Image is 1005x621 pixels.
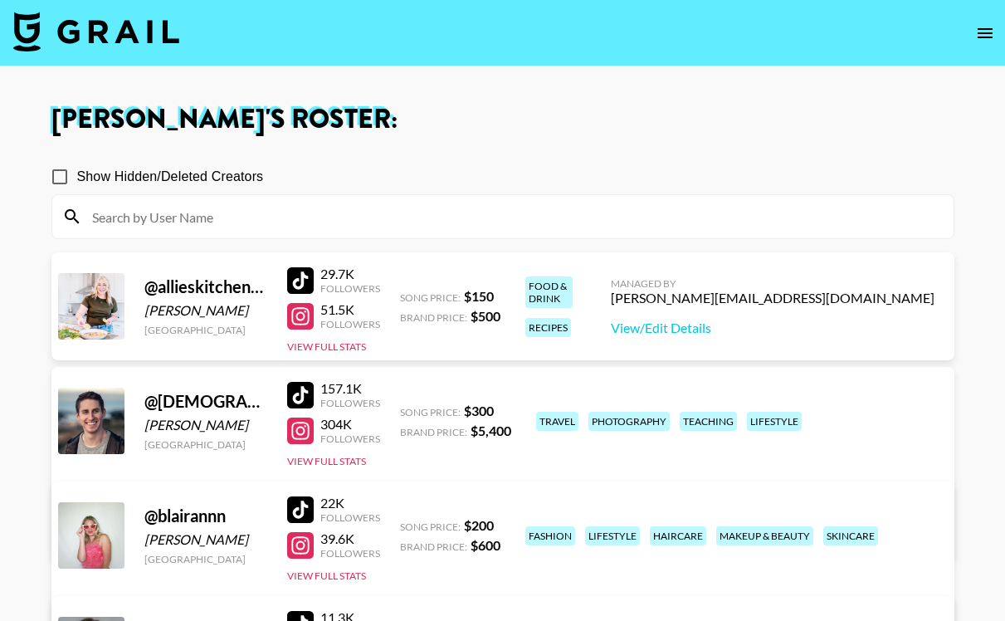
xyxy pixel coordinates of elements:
strong: $ 200 [464,517,494,533]
img: Grail Talent [13,12,179,51]
button: View Full Stats [287,570,366,582]
strong: $ 500 [471,308,500,324]
span: Brand Price: [400,311,467,324]
div: Followers [320,547,380,560]
input: Search by User Name [82,203,944,230]
div: photography [588,412,670,431]
div: [GEOGRAPHIC_DATA] [144,324,267,336]
div: [PERSON_NAME][EMAIL_ADDRESS][DOMAIN_NAME] [611,290,934,306]
div: @ blairannn [144,506,267,526]
div: lifestyle [747,412,802,431]
span: Brand Price: [400,426,467,438]
span: Song Price: [400,406,461,418]
div: teaching [680,412,737,431]
strong: $ 150 [464,288,494,304]
div: [GEOGRAPHIC_DATA] [144,438,267,451]
h1: [PERSON_NAME] 's Roster: [51,106,954,133]
strong: $ 600 [471,537,500,553]
div: [PERSON_NAME] [144,302,267,319]
div: makeup & beauty [716,526,813,545]
span: Brand Price: [400,540,467,553]
div: fashion [525,526,575,545]
strong: $ 5,400 [471,423,511,438]
div: @ allieskitchentable [144,276,267,297]
div: lifestyle [585,526,640,545]
div: Followers [320,282,380,295]
span: Song Price: [400,291,461,304]
a: View/Edit Details [611,320,934,336]
div: Followers [320,397,380,409]
div: 22K [320,495,380,511]
div: 39.6K [320,531,380,547]
div: 157.1K [320,380,380,397]
span: Song Price: [400,521,461,533]
div: [PERSON_NAME] [144,531,267,548]
div: travel [536,412,578,431]
div: recipes [525,318,571,337]
div: skincare [823,526,878,545]
div: [PERSON_NAME] [144,417,267,433]
button: View Full Stats [287,455,366,467]
div: Followers [320,318,380,330]
div: 51.5K [320,301,380,318]
button: open drawer [968,17,1002,50]
div: Followers [320,511,380,524]
div: haircare [650,526,706,545]
div: food & drink [525,276,573,308]
div: Followers [320,433,380,445]
div: 29.7K [320,266,380,282]
strong: $ 300 [464,403,494,418]
div: [GEOGRAPHIC_DATA] [144,553,267,565]
div: @ [DEMOGRAPHIC_DATA] [144,391,267,412]
button: View Full Stats [287,340,366,353]
span: Show Hidden/Deleted Creators [77,167,264,187]
div: 304K [320,416,380,433]
div: Managed By [611,277,934,290]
